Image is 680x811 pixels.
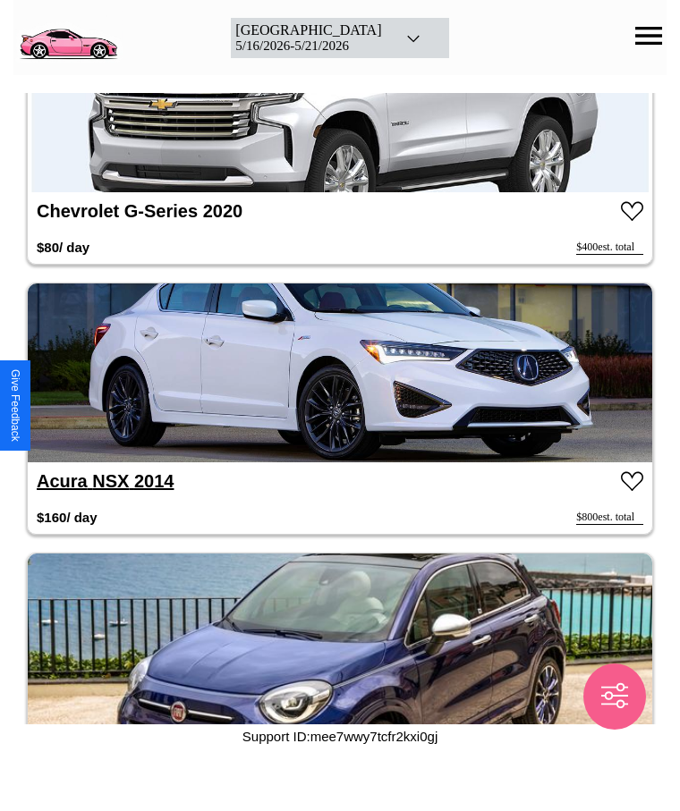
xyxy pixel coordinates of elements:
[37,231,89,264] h3: $ 80 / day
[235,38,381,54] div: 5 / 16 / 2026 - 5 / 21 / 2026
[242,724,438,748] p: Support ID: mee7wwy7tcfr2kxi0gj
[576,511,643,525] div: $ 800 est. total
[235,22,381,38] div: [GEOGRAPHIC_DATA]
[576,241,643,255] div: $ 400 est. total
[9,369,21,442] div: Give Feedback
[37,501,98,534] h3: $ 160 / day
[37,201,242,221] a: Chevrolet G-Series 2020
[37,471,174,491] a: Acura NSX 2014
[13,9,123,63] img: logo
